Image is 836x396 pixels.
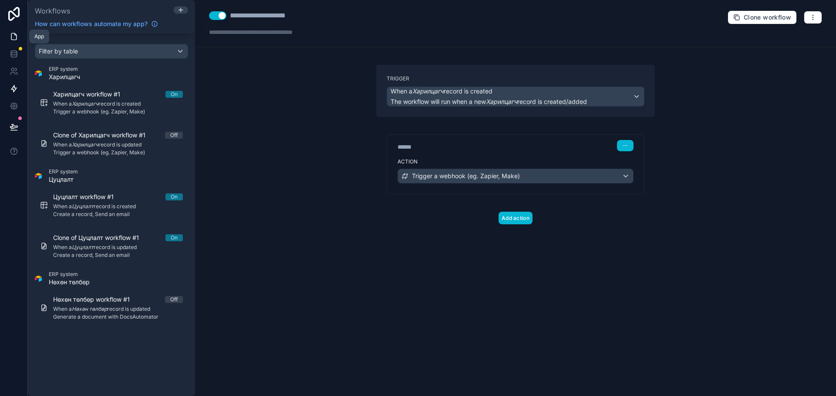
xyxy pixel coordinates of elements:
[387,75,644,82] label: Trigger
[412,87,444,95] em: Харилцагч
[499,212,533,224] button: Add action
[398,169,634,183] button: Trigger a webhook (eg. Zapier, Make)
[744,13,791,21] span: Clone workflow
[486,98,517,105] em: Харилцагч
[31,20,162,28] a: How can workflows automate my app?
[412,172,520,180] span: Trigger a webhook (eg. Zapier, Make)
[398,158,634,165] label: Action
[728,10,797,24] button: Clone workflow
[34,33,44,40] div: App
[391,87,492,96] span: When a record is created
[387,87,644,106] button: When aХарилцагчrecord is createdThe workflow will run when a newХарилцагчrecord is created/added
[35,20,148,28] span: How can workflows automate my app?
[391,98,587,105] span: The workflow will run when a new record is created/added
[35,7,70,15] span: Workflows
